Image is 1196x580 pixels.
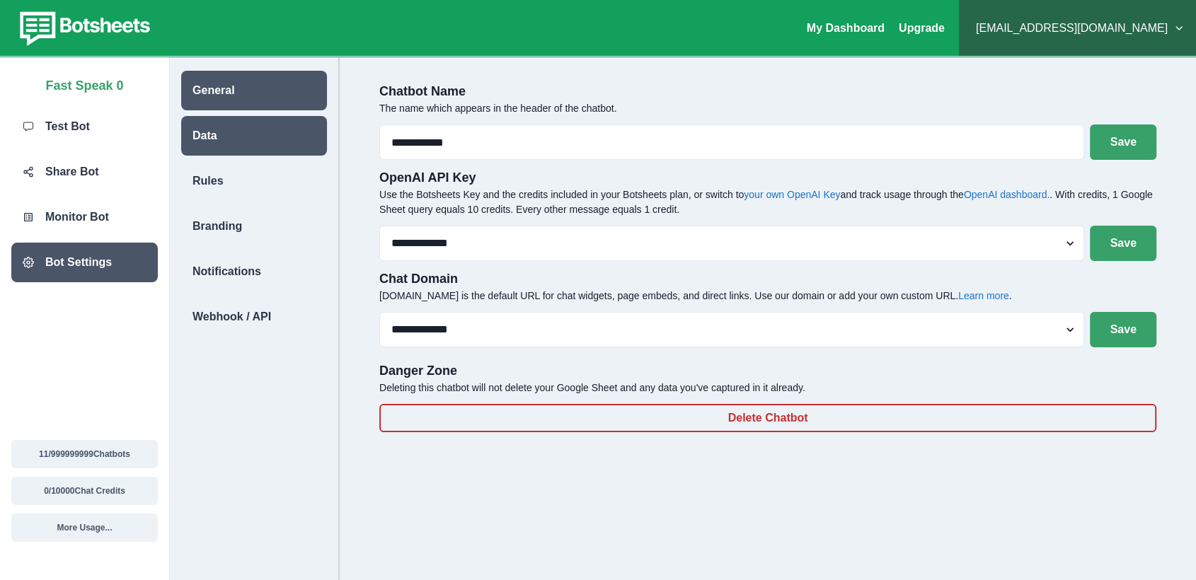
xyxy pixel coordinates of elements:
p: Share Bot [45,163,99,180]
p: Rules [192,173,224,190]
p: Fast Speak 0 [45,71,123,95]
button: [EMAIL_ADDRESS][DOMAIN_NAME] [970,14,1185,42]
button: Save [1090,124,1156,160]
p: Data [192,127,217,144]
a: Branding [170,207,338,246]
a: Webhook / API [170,297,338,337]
p: Use the Botsheets Key and the credits included in your Botsheets plan, or switch to and track usa... [379,187,1156,217]
a: Upgrade [899,22,945,34]
a: Notifications [170,252,338,291]
p: Danger Zone [379,361,1156,381]
p: Chat Domain [379,269,1156,289]
a: Data [170,116,338,156]
p: Test Bot [45,118,90,135]
button: Delete Chatbot [379,404,1156,432]
a: My Dashboard [807,22,885,34]
button: 0/10000Chat Credits [11,477,158,505]
p: Notifications [192,263,261,280]
p: Deleting this chatbot will not delete your Google Sheet and any data you've captured in it already. [379,381,1156,395]
a: General [170,71,338,110]
button: More Usage... [11,514,158,542]
p: The name which appears in the header of the chatbot. [379,101,1156,116]
p: [DOMAIN_NAME] is the default URL for chat widgets, page embeds, and direct links. Use our domain ... [379,289,1156,303]
p: Branding [192,218,242,235]
a: your own OpenAI Key [744,189,840,200]
button: Save [1090,312,1156,347]
img: botsheets-logo.png [11,8,154,48]
a: Rules [170,161,338,201]
button: Save [1090,226,1156,261]
p: General [192,82,235,99]
a: OpenAI dashboard. [964,189,1050,200]
p: Monitor Bot [45,209,109,226]
p: OpenAI API Key [379,168,1156,187]
a: Learn more [958,290,1009,301]
p: Chatbot Name [379,82,1156,101]
p: Bot Settings [45,254,112,271]
button: 11/999999999Chatbots [11,440,158,468]
p: Webhook / API [192,308,271,325]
